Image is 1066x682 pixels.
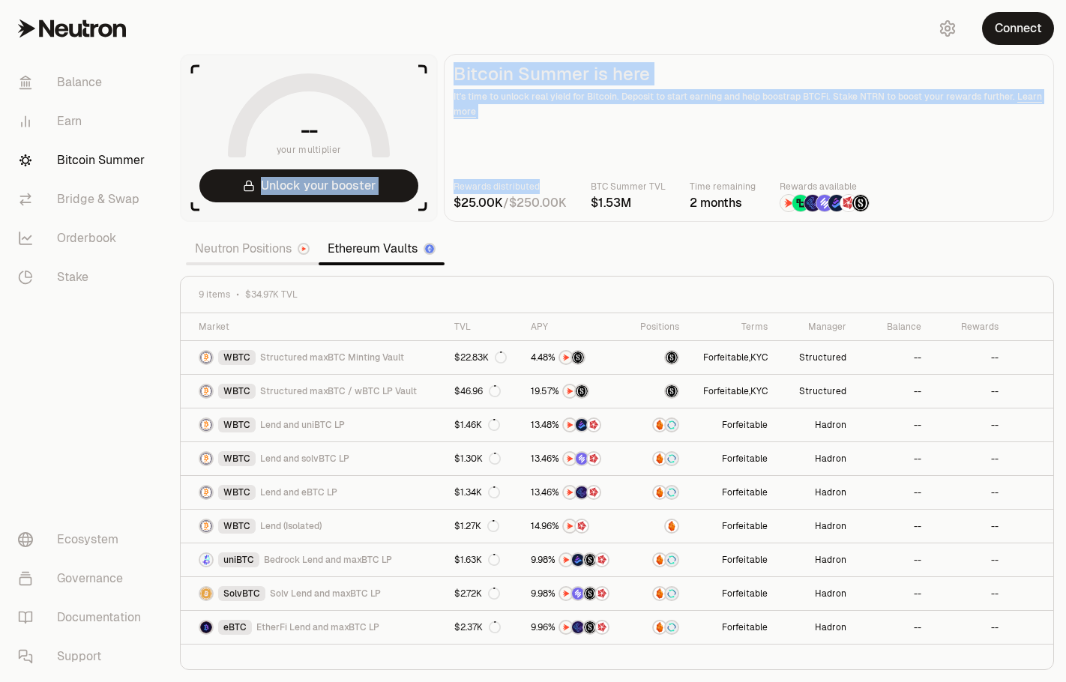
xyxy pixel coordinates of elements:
a: Forfeitable [688,611,777,644]
img: WBTC Logo [200,520,212,532]
a: Hadron [777,442,855,475]
p: Rewards available [780,179,870,194]
img: Amber [654,486,666,498]
img: Structured Points [572,351,584,363]
div: Market [199,321,436,333]
button: Forfeitable [722,520,768,532]
img: Supervault [666,621,678,633]
img: Bedrock Diamonds [828,195,845,211]
a: $1.63K [445,543,522,576]
a: Orderbook [6,219,162,258]
img: Mars Fragments [588,486,600,498]
img: Amber [654,419,666,431]
a: Ecosystem [6,520,162,559]
button: Connect [982,12,1054,45]
span: Bedrock Lend and maxBTC LP [264,554,392,566]
a: $1.27K [445,510,522,543]
a: NTRNStructured Points [522,341,626,374]
img: Supervault [666,588,678,600]
div: $2.37K [454,621,501,633]
a: -- [930,510,1008,543]
img: Mars Fragments [596,588,608,600]
img: maxBTC [666,385,678,397]
button: Amber [635,519,678,534]
button: maxBTC [635,350,678,365]
img: SolvBTC Logo [200,588,212,600]
img: Solv Points [816,195,833,211]
div: Manager [786,321,846,333]
p: BTC Summer TVL [591,179,666,194]
h1: -- [301,118,318,142]
img: maxBTC [666,351,678,363]
p: Rewards distributed [454,179,567,194]
a: AmberSupervault [626,442,687,475]
a: -- [930,408,1008,441]
span: EtherFi Lend and maxBTC LP [256,621,379,633]
button: Forfeitable [703,351,749,363]
img: Amber [654,588,666,600]
a: AmberSupervault [626,408,687,441]
button: NTRNStructured Points [531,384,617,399]
a: -- [930,375,1008,408]
a: -- [855,577,930,610]
div: $22.83K [454,351,507,363]
a: WBTC LogoWBTCLend and uniBTC LP [181,408,445,441]
a: Hadron [777,543,855,576]
span: Lend (Isolated) [260,520,322,532]
a: -- [855,476,930,509]
button: KYC [750,385,768,397]
a: AmberSupervault [626,476,687,509]
a: -- [855,543,930,576]
button: Forfeitable [722,621,768,633]
a: Hadron [777,408,855,441]
a: NTRNStructured Points [522,375,626,408]
a: NTRNSolv PointsStructured PointsMars Fragments [522,577,626,610]
img: eBTC Logo [200,621,212,633]
img: NTRN [564,385,576,397]
a: -- [855,611,930,644]
a: -- [855,408,930,441]
button: NTRNSolv PointsStructured PointsMars Fragments [531,586,617,601]
div: $2.72K [454,588,500,600]
a: maxBTC [626,375,687,408]
a: -- [855,375,930,408]
button: NTRNStructured Points [531,350,617,365]
a: AmberSupervault [626,543,687,576]
a: Hadron [777,611,855,644]
a: Earn [6,102,162,141]
div: $1.46K [454,419,500,431]
a: Forfeitable,KYC [688,341,777,374]
button: NTRNEtherFi PointsStructured PointsMars Fragments [531,620,617,635]
a: WBTC LogoWBTCLend and eBTC LP [181,476,445,509]
div: $46.96 [454,385,501,397]
img: NTRN [564,419,576,431]
img: Mars Fragments [596,554,608,566]
img: EtherFi Points [804,195,821,211]
img: Structured Points [584,588,596,600]
a: uniBTC LogouniBTCBedrock Lend and maxBTC LP [181,543,445,576]
button: NTRNBedrock DiamondsStructured PointsMars Fragments [531,552,617,567]
div: APY [531,321,617,333]
a: NTRNSolv PointsMars Fragments [522,442,626,475]
a: WBTC LogoWBTCStructured maxBTC / wBTC LP Vault [181,375,445,408]
a: Bitcoin Summer [6,141,162,180]
button: NTRNMars Fragments [531,519,617,534]
button: maxBTC [635,384,678,399]
img: WBTC Logo [200,486,212,498]
div: WBTC [218,451,256,466]
img: Amber [666,520,678,532]
a: $1.34K [445,476,522,509]
a: -- [855,510,930,543]
a: -- [930,442,1008,475]
a: Governance [6,559,162,598]
div: eBTC [218,620,252,635]
div: $1.34K [454,486,500,498]
span: Lend and eBTC LP [260,486,337,498]
div: / [454,194,567,212]
img: Supervault [666,486,678,498]
img: Lombard Lux [792,195,809,211]
a: -- [930,543,1008,576]
img: Bedrock Diamonds [576,419,588,431]
div: uniBTC [218,552,259,567]
img: Mars Fragments [576,520,588,532]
